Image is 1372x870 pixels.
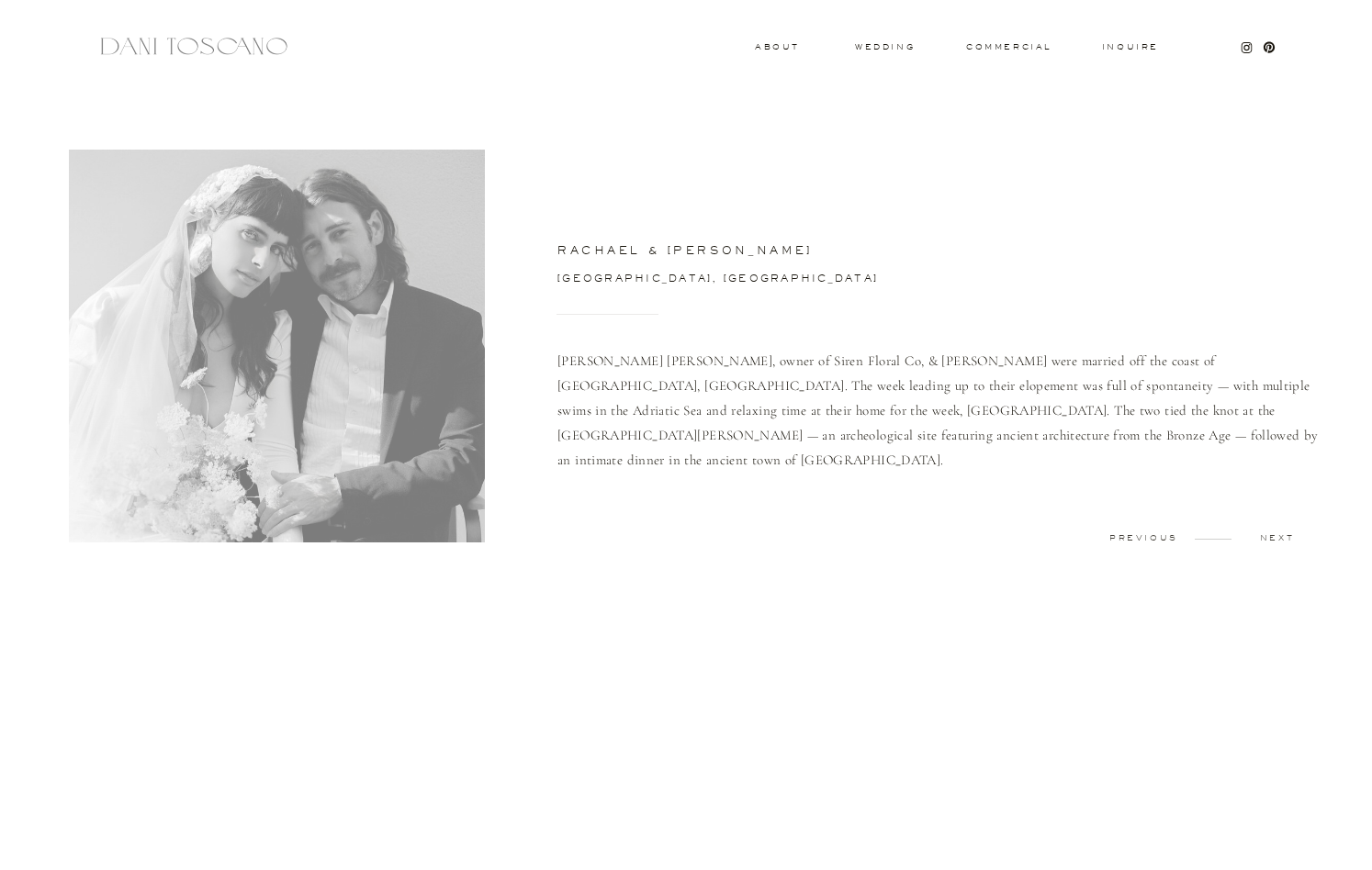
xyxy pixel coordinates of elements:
[755,43,795,50] a: About
[1231,534,1322,542] a: next
[1098,534,1189,542] a: previous
[557,273,922,289] a: [GEOGRAPHIC_DATA], [GEOGRAPHIC_DATA]
[557,349,1322,492] p: [PERSON_NAME] [PERSON_NAME], owner of Siren Floral Co, & [PERSON_NAME] were married off the coast...
[966,43,1051,50] a: commercial
[855,43,915,50] a: wedding
[1101,43,1160,52] a: Inquire
[557,245,1128,262] h3: rachael & [PERSON_NAME]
